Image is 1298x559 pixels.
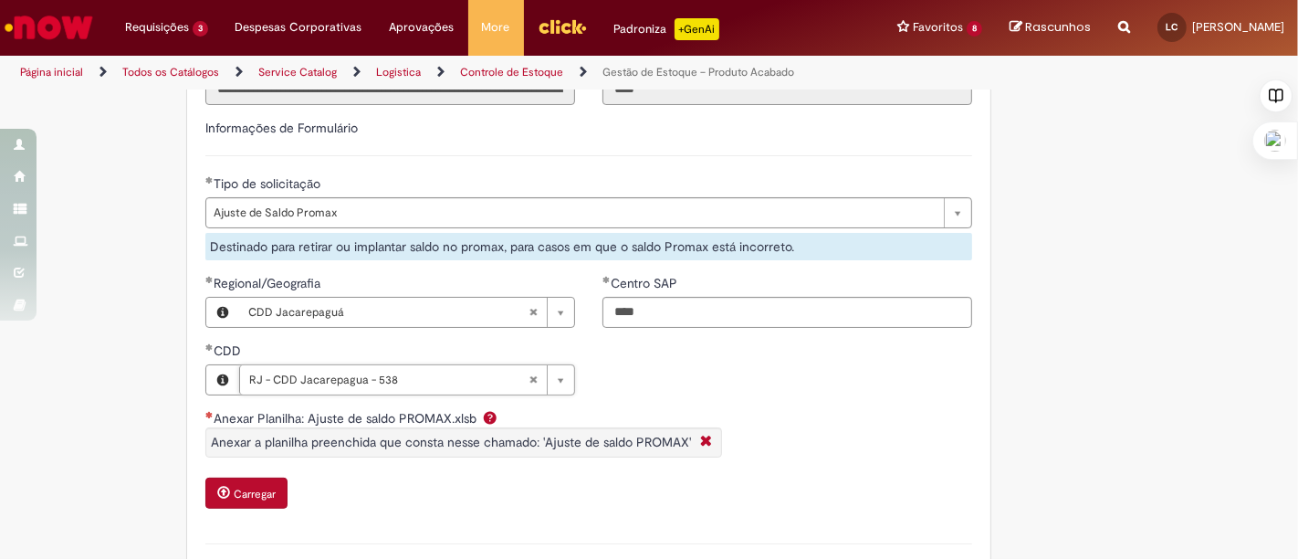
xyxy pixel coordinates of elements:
[602,65,794,79] a: Gestão de Estoque – Produto Acabado
[205,411,214,418] span: Necessários
[611,275,681,291] span: Centro SAP
[479,410,501,425] span: Ajuda para Anexar Planilha: Ajuste de saldo PROMAX.xlsb
[214,175,324,192] span: Tipo de solicitação
[675,18,719,40] p: +GenAi
[205,343,214,351] span: Obrigatório Preenchido
[125,18,189,37] span: Requisições
[602,297,972,328] input: Centro SAP
[205,176,214,184] span: Obrigatório Preenchido
[205,120,358,136] label: Informações de Formulário
[602,276,611,283] span: Obrigatório Preenchido
[14,56,852,90] ul: Trilhas de página
[214,198,935,227] span: Ajuste de Saldo Promax
[122,65,219,79] a: Todos os Catálogos
[20,65,83,79] a: Página inicial
[538,13,587,40] img: click_logo_yellow_360x200.png
[696,433,717,452] i: Fechar More information Por question_anexar_planilha_zmr700
[234,487,276,501] small: Carregar
[206,298,239,327] button: Regional/Geografia, Visualizar este registro CDD Jacarepaguá
[913,18,963,37] span: Favoritos
[205,276,214,283] span: Obrigatório Preenchido
[1025,18,1091,36] span: Rascunhos
[211,434,691,450] span: Anexar a planilha preenchida que consta nesse chamado: 'Ajuste de saldo PROMAX'
[248,298,529,327] span: CDD Jacarepaguá
[258,65,337,79] a: Service Catalog
[614,18,719,40] div: Padroniza
[205,478,288,509] button: Carregar anexo de Anexar Planilha: Ajuste de saldo PROMAX.xlsb Required
[249,365,529,395] span: RJ - CDD Jacarepagua - 538
[206,365,239,395] button: CDD, Visualizar este registro RJ - CDD Jacarepagua - 538
[205,233,972,260] div: Destinado para retirar ou implantar saldo no promax, para casos em que o saldo Promax está incorr...
[239,298,574,327] a: CDD JacarepaguáLimpar campo Regional/Geografia
[205,74,575,105] input: Título
[390,18,455,37] span: Aprovações
[1010,19,1091,37] a: Rascunhos
[214,275,324,291] span: Regional/Geografia
[1192,19,1284,35] span: [PERSON_NAME]
[214,410,480,427] span: Anexar Planilha: Ajuste de saldo PROMAX.xlsb
[214,343,245,359] span: CDD
[1167,21,1178,33] span: LC
[519,365,547,395] abbr: Limpar campo CDD
[967,21,982,37] span: 8
[193,21,208,37] span: 3
[482,18,510,37] span: More
[239,365,574,395] a: RJ - CDD Jacarepagua - 538Limpar campo CDD
[236,18,362,37] span: Despesas Corporativas
[2,9,96,46] img: ServiceNow
[460,65,563,79] a: Controle de Estoque
[376,65,421,79] a: Logistica
[519,298,547,327] abbr: Limpar campo Regional/Geografia
[602,74,972,105] input: Código da Unidade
